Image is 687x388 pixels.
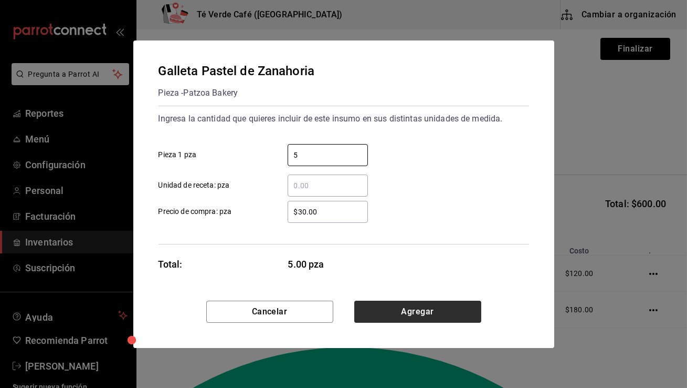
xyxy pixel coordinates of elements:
div: Galleta Pastel de Zanahoria [158,62,315,80]
span: Pieza 1 pza [158,149,196,160]
span: 5.00 pza [288,257,368,271]
span: Precio de compra: pza [158,206,232,217]
button: Agregar [354,301,481,323]
input: Unidad de receta: pza [288,179,368,192]
div: Total: [158,257,183,271]
div: Ingresa la cantidad que quieres incluir de este insumo en sus distintas unidades de medida. [158,110,529,127]
input: Precio de compra: pza [288,206,368,218]
span: Unidad de receta: pza [158,180,230,191]
input: Pieza 1 pza [288,149,368,161]
button: Cancelar [206,301,333,323]
div: Pieza - Patzoa Bakery [158,85,315,101]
